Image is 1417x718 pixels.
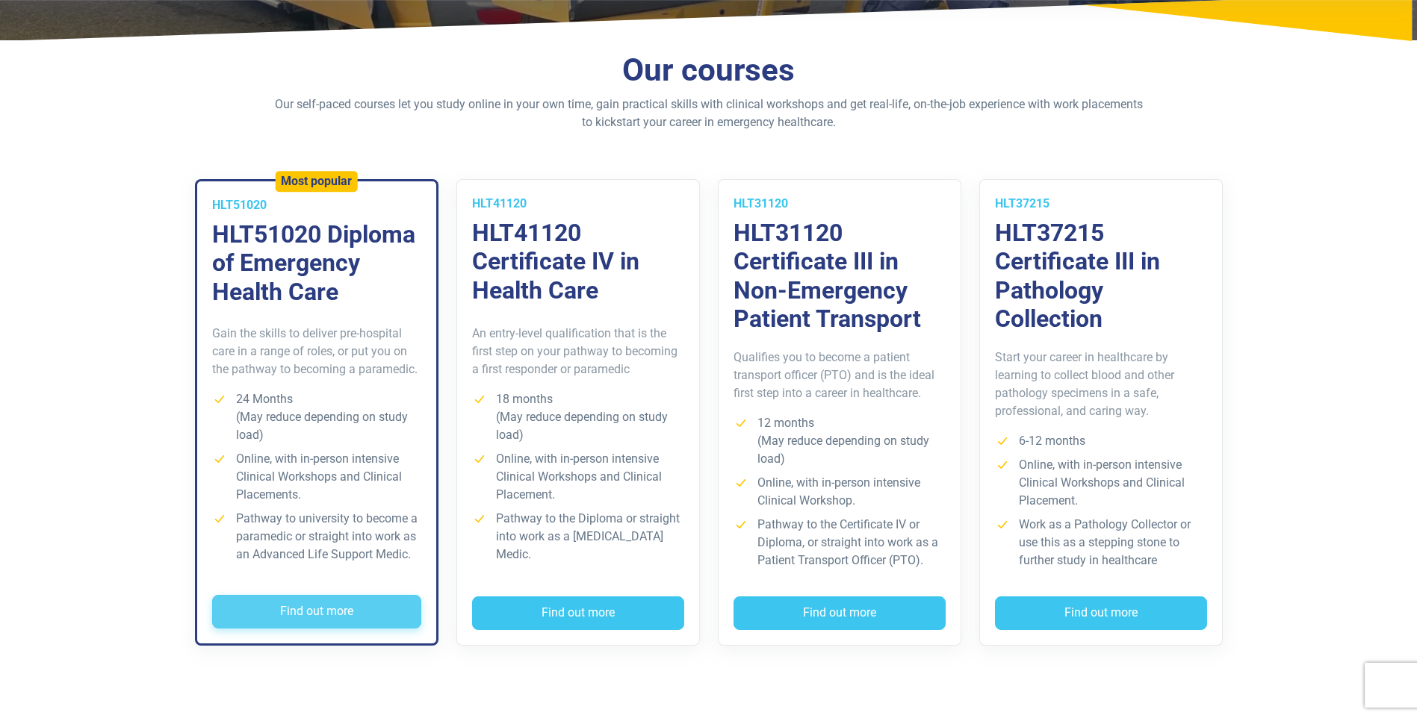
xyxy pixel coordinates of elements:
p: Our self-paced courses let you study online in your own time, gain practical skills with clinical... [272,96,1146,131]
li: Work as a Pathology Collector or use this as a stepping stone to further study in healthcare [995,516,1207,569]
li: 12 months (May reduce depending on study load) [734,414,946,468]
a: HLT41120 HLT41120 Certificate IV in Health Care An entry-level qualification that is the first st... [456,179,700,646]
a: HLT37215 HLT37215 Certificate III in Pathology Collection Start your career in healthcare by lear... [979,179,1223,646]
h3: HLT51020 Diploma of Emergency Health Care [212,220,421,306]
h5: Most popular [281,174,352,188]
span: HLT37215 [995,196,1049,210]
h3: HLT31120 Certificate III in Non-Emergency Patient Transport [734,219,946,334]
li: 18 months (May reduce depending on study load) [472,390,684,444]
span: HLT51020 [212,198,267,212]
button: Find out more [472,596,684,631]
h3: HLT41120 Certificate IV in Health Care [472,219,684,305]
h2: Our courses [272,51,1146,90]
button: Find out more [995,596,1207,631]
li: Pathway to the Diploma or straight into work as a [MEDICAL_DATA] Medic. [472,510,684,564]
p: Gain the skills to deliver pre-hospital care in a range of roles, or put you on the pathway to be... [212,325,421,378]
h3: HLT37215 Certificate III in Pathology Collection [995,219,1207,334]
li: Online, with in-person intensive Clinical Workshops and Clinical Placement. [995,456,1207,510]
li: 6-12 months [995,432,1207,450]
li: Pathway to university to become a paramedic or straight into work as an Advanced Life Support Medic. [212,510,421,564]
li: Online, with in-person intensive Clinical Workshops and Clinical Placements. [212,450,421,504]
button: Find out more [212,595,421,629]
p: Qualifies you to become a patient transport officer (PTO) and is the ideal first step into a care... [734,349,946,402]
p: An entry-level qualification that is the first step on your pathway to becoming a first responder... [472,325,684,378]
span: HLT31120 [734,196,788,210]
p: Start your career in healthcare by learning to collect blood and other pathology specimens in a s... [995,349,1207,420]
span: HLT41120 [472,196,527,210]
a: Most popular HLT51020 HLT51020 Diploma of Emergency Health Care Gain the skills to deliver pre-ho... [195,179,438,646]
li: Pathway to the Certificate IV or Diploma, or straight into work as a Patient Transport Officer (P... [734,516,946,569]
li: Online, with in-person intensive Clinical Workshop. [734,474,946,510]
button: Find out more [734,596,946,631]
li: Online, with in-person intensive Clinical Workshops and Clinical Placement. [472,450,684,504]
a: HLT31120 HLT31120 Certificate III in Non-Emergency Patient Transport Qualifies you to become a pa... [718,179,961,646]
li: 24 Months (May reduce depending on study load) [212,390,421,444]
